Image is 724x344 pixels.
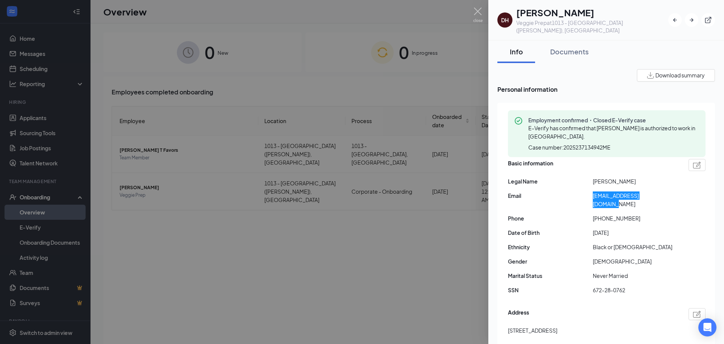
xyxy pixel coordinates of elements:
[508,286,593,294] span: SSN
[668,13,682,27] button: ArrowLeftNew
[528,116,699,124] span: Employment confirmed・Closed E-Verify case
[508,214,593,222] span: Phone
[593,177,678,185] span: [PERSON_NAME]
[516,6,668,19] h1: [PERSON_NAME]
[505,47,528,56] div: Info
[508,257,593,265] span: Gender
[655,71,705,79] span: Download summary
[508,159,553,171] span: Basic information
[508,191,593,200] span: Email
[508,228,593,237] span: Date of Birth
[550,47,589,56] div: Documents
[501,16,509,24] div: DH
[593,191,678,208] span: [EMAIL_ADDRESS][DOMAIN_NAME]
[593,214,678,222] span: [PHONE_NUMBER]
[508,243,593,251] span: Ethnicity
[593,243,678,251] span: Black or [DEMOGRAPHIC_DATA]
[698,318,716,336] div: Open Intercom Messenger
[593,257,678,265] span: [DEMOGRAPHIC_DATA]
[593,228,678,237] span: [DATE]
[528,125,695,140] span: E-Verify has confirmed that [PERSON_NAME] is authorized to work in [GEOGRAPHIC_DATA].
[514,116,523,125] svg: CheckmarkCircle
[701,13,715,27] button: ExternalLink
[508,308,529,320] span: Address
[508,271,593,280] span: Marital Status
[508,326,557,335] span: [STREET_ADDRESS]
[497,85,715,94] span: Personal information
[508,177,593,185] span: Legal Name
[688,16,695,24] svg: ArrowRight
[516,19,668,34] div: Veggie Prep at 1013 - [GEOGRAPHIC_DATA] ([PERSON_NAME]), [GEOGRAPHIC_DATA]
[528,143,610,151] span: Case number: 2025237134942ME
[704,16,712,24] svg: ExternalLink
[593,286,678,294] span: 672-28-0762
[685,13,698,27] button: ArrowRight
[593,271,678,280] span: Never Married
[671,16,679,24] svg: ArrowLeftNew
[637,69,715,82] button: Download summary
